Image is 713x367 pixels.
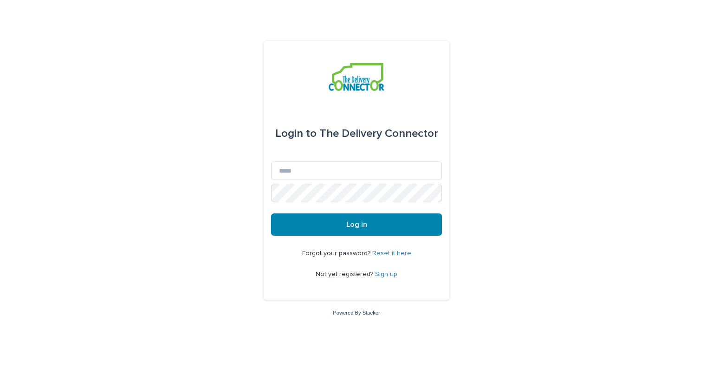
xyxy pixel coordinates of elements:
[302,250,372,257] span: Forgot your password?
[375,271,397,277] a: Sign up
[275,128,317,139] span: Login to
[372,250,411,257] a: Reset it here
[271,213,442,236] button: Log in
[346,221,367,228] span: Log in
[275,121,438,147] div: The Delivery Connector
[316,271,375,277] span: Not yet registered?
[333,310,380,315] a: Powered By Stacker
[329,63,384,91] img: aCWQmA6OSGG0Kwt8cj3c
